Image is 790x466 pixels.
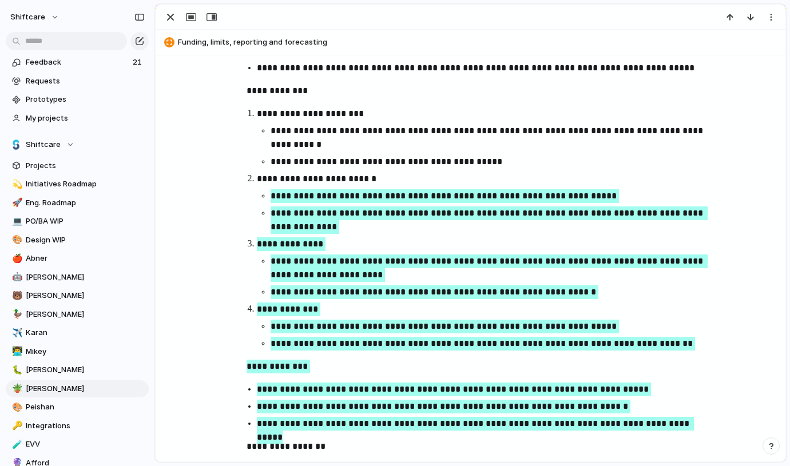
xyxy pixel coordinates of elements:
[6,136,149,153] button: Shiftcare
[26,272,145,283] span: [PERSON_NAME]
[6,436,149,453] a: 🧪EVV
[6,194,149,212] a: 🚀Eng. Roadmap
[12,289,20,302] div: 🐻
[10,290,22,301] button: 🐻
[26,234,145,246] span: Design WIP
[26,309,145,320] span: [PERSON_NAME]
[10,327,22,338] button: ✈️
[10,383,22,395] button: 🪴
[26,160,145,172] span: Projects
[10,197,22,209] button: 🚀
[26,346,145,357] span: Mikey
[6,380,149,397] a: 🪴[PERSON_NAME]
[26,178,145,190] span: Initiatives Roadmap
[10,178,22,190] button: 💫
[6,361,149,379] a: 🐛[PERSON_NAME]
[26,57,129,68] span: Feedback
[10,272,22,283] button: 🤖
[6,287,149,304] a: 🐻[PERSON_NAME]
[133,57,144,68] span: 21
[12,345,20,358] div: 👨‍💻
[6,73,149,90] a: Requests
[10,346,22,357] button: 👨‍💻
[12,215,20,228] div: 💻
[12,364,20,377] div: 🐛
[12,233,20,246] div: 🎨
[10,234,22,246] button: 🎨
[26,75,145,87] span: Requests
[12,419,20,432] div: 🔑
[6,54,149,71] a: Feedback21
[26,364,145,376] span: [PERSON_NAME]
[26,383,145,395] span: [PERSON_NAME]
[12,438,20,451] div: 🧪
[26,290,145,301] span: [PERSON_NAME]
[6,213,149,230] a: 💻PO/BA WIP
[26,197,145,209] span: Eng. Roadmap
[26,94,145,105] span: Prototypes
[26,327,145,338] span: Karan
[6,176,149,193] a: 💫Initiatives Roadmap
[26,439,145,450] span: EVV
[26,401,145,413] span: Peishan
[6,324,149,341] a: ✈️Karan
[6,232,149,249] a: 🎨Design WIP
[10,439,22,450] button: 🧪
[12,326,20,340] div: ✈️
[12,401,20,414] div: 🎨
[6,157,149,174] a: Projects
[12,196,20,209] div: 🚀
[6,306,149,323] a: 🦆[PERSON_NAME]
[12,270,20,284] div: 🤖
[6,399,149,416] a: 🎨Peishan
[6,110,149,127] a: My projects
[12,252,20,265] div: 🍎
[10,216,22,227] button: 💻
[12,382,20,395] div: 🪴
[6,91,149,108] a: Prototypes
[10,309,22,320] button: 🦆
[178,37,780,48] span: Funding, limits, reporting and forecasting
[26,113,145,124] span: My projects
[161,33,780,51] button: Funding, limits, reporting and forecasting
[10,11,45,23] span: shiftcare
[6,417,149,435] a: 🔑Integrations
[10,253,22,264] button: 🍎
[10,420,22,432] button: 🔑
[6,269,149,286] a: 🤖[PERSON_NAME]
[6,250,149,267] a: 🍎Abner
[26,216,145,227] span: PO/BA WIP
[6,343,149,360] a: 👨‍💻Mikey
[10,364,22,376] button: 🐛
[26,253,145,264] span: Abner
[12,178,20,191] div: 💫
[26,139,61,150] span: Shiftcare
[10,401,22,413] button: 🎨
[5,8,65,26] button: shiftcare
[26,420,145,432] span: Integrations
[12,308,20,321] div: 🦆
